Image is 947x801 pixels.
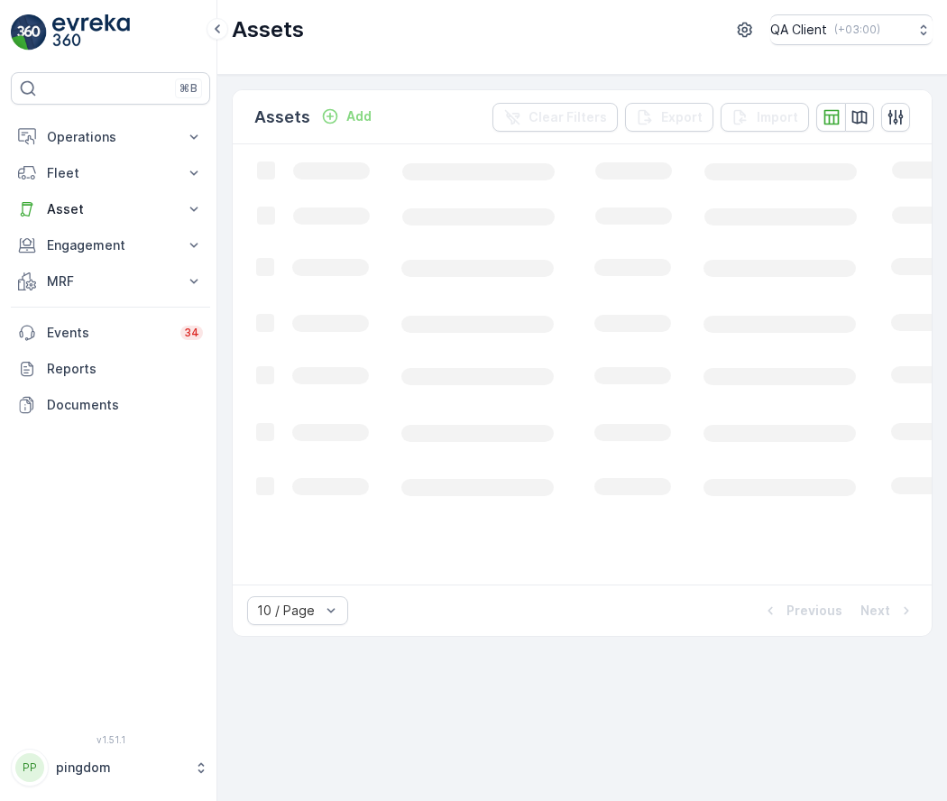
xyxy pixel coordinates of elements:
[492,103,618,132] button: Clear Filters
[11,227,210,263] button: Engagement
[314,106,379,127] button: Add
[47,324,170,342] p: Events
[179,81,198,96] p: ⌘B
[47,236,174,254] p: Engagement
[770,21,827,39] p: QA Client
[11,749,210,787] button: PPpingdom
[47,200,174,218] p: Asset
[11,387,210,423] a: Documents
[56,759,185,777] p: pingdom
[11,119,210,155] button: Operations
[786,602,842,620] p: Previous
[11,351,210,387] a: Reports
[721,103,809,132] button: Import
[860,602,890,620] p: Next
[11,191,210,227] button: Asset
[47,272,174,290] p: MRF
[184,326,199,340] p: 34
[15,753,44,782] div: PP
[759,600,844,621] button: Previous
[834,23,880,37] p: ( +03:00 )
[770,14,933,45] button: QA Client(+03:00)
[47,360,203,378] p: Reports
[661,108,703,126] p: Export
[625,103,713,132] button: Export
[346,107,372,125] p: Add
[11,155,210,191] button: Fleet
[11,14,47,51] img: logo
[757,108,798,126] p: Import
[11,734,210,745] span: v 1.51.1
[52,14,130,51] img: logo_light-DOdMpM7g.png
[11,263,210,299] button: MRF
[11,315,210,351] a: Events34
[47,396,203,414] p: Documents
[47,164,174,182] p: Fleet
[529,108,607,126] p: Clear Filters
[47,128,174,146] p: Operations
[254,105,310,130] p: Assets
[859,600,917,621] button: Next
[232,15,304,44] p: Assets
